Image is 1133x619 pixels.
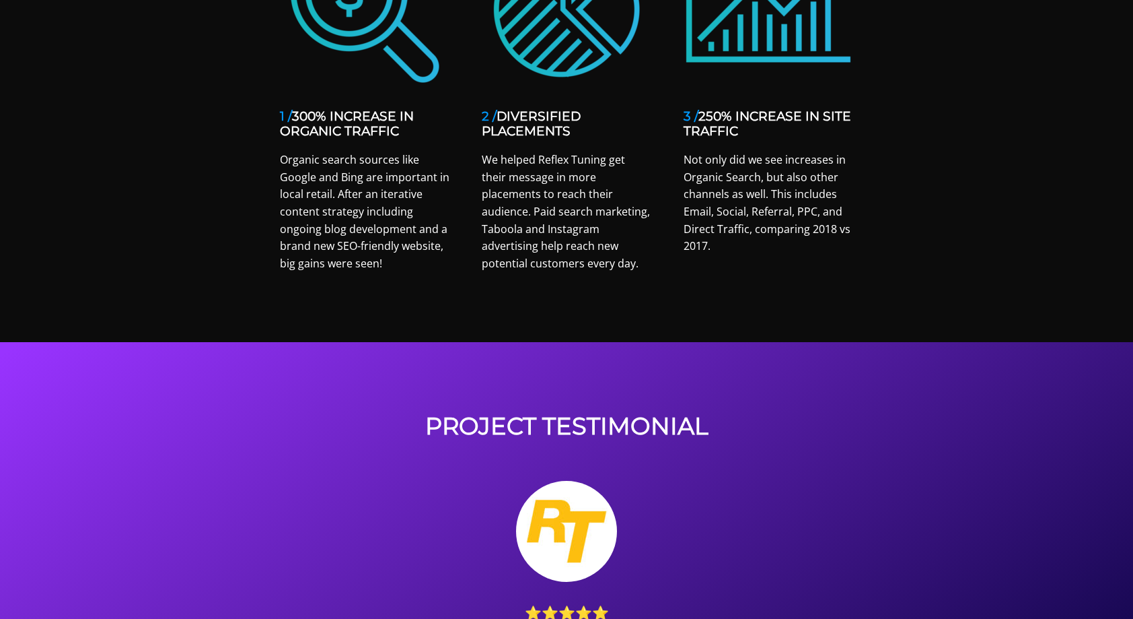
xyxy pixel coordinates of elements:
h3: 250% INCREASE IN SITE TRAFFIC [684,109,853,139]
iframe: Chat Widget [1066,554,1133,619]
span: 2 / [482,108,497,124]
p: We helped Reflex Tuning get their message in more placements to reach their audience. Paid search... [482,152,651,272]
h3: DIVERSIFIED PLACEMENTS [482,109,651,139]
p: Not only did we see increases in Organic Search, but also other channels as well. This includes E... [684,152,853,255]
p: Organic search sources like Google and Bing are important in local retail. After an iterative con... [280,152,449,272]
img: Reflex Tuning V12 Marketing [516,481,617,582]
h3: 300% INCREASE IN ORGANIC TRAFFIC [280,109,449,139]
h1: PROJECT TESTIMONIAL [129,412,1004,464]
span: 3 / [684,108,698,124]
span: 1 / [280,108,292,124]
